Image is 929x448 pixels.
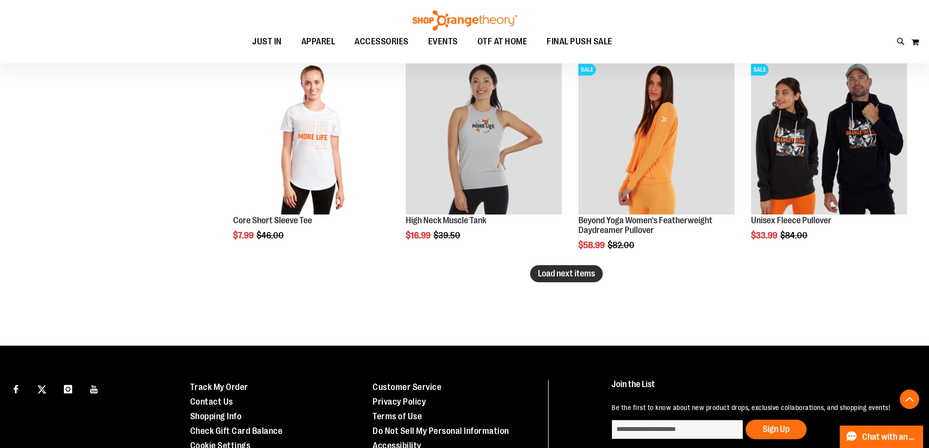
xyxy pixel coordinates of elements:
span: $7.99 [233,231,255,240]
span: SALE [578,64,596,76]
a: Privacy Policy [373,397,426,407]
span: APPAREL [301,31,336,53]
a: Do Not Sell My Personal Information [373,426,509,436]
a: Contact Us [190,397,233,407]
a: Terms of Use [373,411,422,421]
span: Sign Up [763,424,790,434]
input: enter email [612,420,743,439]
button: Sign Up [746,420,807,439]
a: JUST IN [242,31,292,53]
a: Beyond Yoga Women's Featherweight Daydreamer Pullover [578,215,712,235]
a: Product image for Beyond Yoga Womens Featherweight Daydreamer PulloverSALE [578,59,734,216]
p: Be the first to know about new product drops, exclusive collaborations, and shopping events! [612,403,907,412]
span: $58.99 [578,240,606,250]
div: product [401,54,567,266]
img: Shop Orangetheory [411,10,518,31]
a: ACCESSORIES [345,31,418,53]
a: OTF AT HOME [468,31,537,53]
span: EVENTS [428,31,458,53]
div: product [573,54,739,275]
h4: Join the List [612,380,907,398]
span: ACCESSORIES [355,31,409,53]
a: Check Gift Card Balance [190,426,283,436]
a: Product image for High Neck Muscle Tank [406,59,562,216]
span: JUST IN [252,31,282,53]
div: product [228,54,394,266]
button: Load next items [530,265,603,282]
a: EVENTS [418,31,468,53]
span: $33.99 [751,231,779,240]
a: Visit our Instagram page [59,380,77,397]
span: OTF AT HOME [477,31,528,53]
span: $16.99 [406,231,432,240]
a: Product image for Unisex Fleece PulloverSALE [751,59,907,216]
a: Visit our X page [34,380,51,397]
a: Shopping Info [190,411,242,421]
span: $82.00 [608,240,636,250]
a: Product image for Core Short Sleeve Tee [233,59,389,216]
span: Chat with an Expert [862,432,917,442]
img: Product image for Beyond Yoga Womens Featherweight Daydreamer Pullover [578,59,734,215]
a: Core Short Sleeve Tee [233,215,312,225]
button: Chat with an Expert [840,426,924,448]
span: SALE [751,64,769,76]
img: Product image for Core Short Sleeve Tee [233,59,389,215]
a: FINAL PUSH SALE [537,31,622,53]
a: High Neck Muscle Tank [406,215,486,225]
a: Visit our Youtube page [86,380,103,397]
span: $84.00 [780,231,809,240]
img: Twitter [38,385,46,394]
a: Customer Service [373,382,441,392]
a: Track My Order [190,382,248,392]
a: Unisex Fleece Pullover [751,215,831,225]
span: $46.00 [257,231,285,240]
span: Load next items [538,269,595,278]
a: APPAREL [292,31,345,53]
div: product [746,54,912,266]
span: FINAL PUSH SALE [547,31,613,53]
img: Product image for Unisex Fleece Pullover [751,59,907,215]
img: Product image for High Neck Muscle Tank [406,59,562,215]
button: Back To Top [900,390,919,409]
a: Visit our Facebook page [7,380,24,397]
span: $39.50 [434,231,462,240]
